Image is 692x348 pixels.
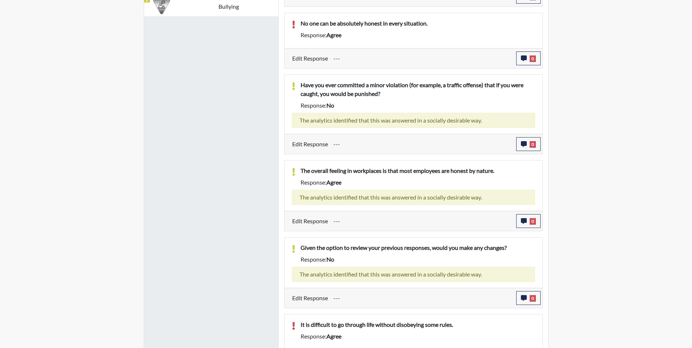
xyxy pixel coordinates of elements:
button: 0 [516,291,541,305]
div: The analytics identified that this was answered in a socially desirable way. [292,190,535,205]
p: Have you ever committed a minor violation (for example, a traffic offense) that if you were caugh... [301,81,535,98]
p: The overall feeling in workplaces is that most employees are honest by nature. [301,166,535,175]
label: Edit Response [292,137,328,151]
span: agree [326,31,341,38]
div: Update the test taker's response, the change might impact the score [328,137,516,151]
div: Response: [295,101,541,110]
span: agree [326,333,341,340]
button: 0 [516,214,541,228]
div: The analytics identified that this was answered in a socially desirable way. [292,113,535,128]
div: Response: [295,31,541,39]
button: 0 [516,137,541,151]
label: Edit Response [292,51,328,65]
div: Response: [295,255,541,264]
span: 0 [530,141,536,148]
span: no [326,102,334,109]
div: Response: [295,332,541,341]
p: Given the option to review your previous responses, would you make any changes? [301,243,535,252]
div: Response: [295,178,541,187]
div: Update the test taker's response, the change might impact the score [328,291,516,305]
label: Edit Response [292,214,328,228]
p: No one can be absolutely honest in every situation. [301,19,535,28]
div: Update the test taker's response, the change might impact the score [328,214,516,228]
span: agree [326,179,341,186]
div: Update the test taker's response, the change might impact the score [328,51,516,65]
span: 0 [530,295,536,302]
p: It is difficult to go through life without disobeying some rules. [301,320,535,329]
button: 0 [516,51,541,65]
span: no [326,256,334,263]
div: The analytics identified that this was answered in a socially desirable way. [292,267,535,282]
span: 0 [530,55,536,62]
span: 0 [530,218,536,225]
label: Edit Response [292,291,328,305]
